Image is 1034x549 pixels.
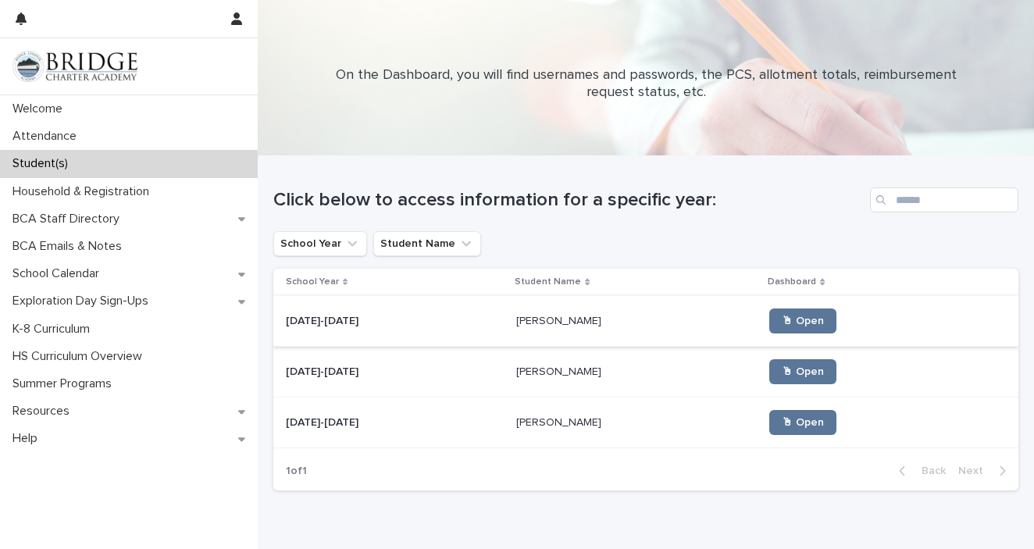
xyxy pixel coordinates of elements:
[273,189,864,212] h1: Click below to access information for a specific year:
[273,452,319,490] p: 1 of 1
[333,67,958,101] p: On the Dashboard, you will find usernames and passwords, the PCS, allotment totals, reimbursement...
[273,397,1018,448] tr: [DATE]-[DATE][DATE]-[DATE] [PERSON_NAME][PERSON_NAME] 🖱 Open
[782,417,824,428] span: 🖱 Open
[870,187,1018,212] input: Search
[286,362,362,379] p: [DATE]-[DATE]
[515,273,581,291] p: Student Name
[6,239,134,254] p: BCA Emails & Notes
[516,312,604,328] p: [PERSON_NAME]
[952,464,1018,478] button: Next
[273,231,367,256] button: School Year
[6,376,124,391] p: Summer Programs
[6,431,50,446] p: Help
[782,366,824,377] span: 🖱 Open
[6,322,102,337] p: K-8 Curriculum
[373,231,481,256] button: Student Name
[886,464,952,478] button: Back
[6,184,162,199] p: Household & Registration
[273,296,1018,347] tr: [DATE]-[DATE][DATE]-[DATE] [PERSON_NAME][PERSON_NAME] 🖱 Open
[782,315,824,326] span: 🖱 Open
[273,347,1018,397] tr: [DATE]-[DATE][DATE]-[DATE] [PERSON_NAME][PERSON_NAME] 🖱 Open
[768,273,816,291] p: Dashboard
[769,410,836,435] a: 🖱 Open
[6,294,161,308] p: Exploration Day Sign-Ups
[6,212,132,226] p: BCA Staff Directory
[6,404,82,419] p: Resources
[286,273,339,291] p: School Year
[769,308,836,333] a: 🖱 Open
[12,51,137,82] img: V1C1m3IdTEidaUdm9Hs0
[286,413,362,430] p: [DATE]-[DATE]
[6,102,75,116] p: Welcome
[6,156,80,171] p: Student(s)
[912,465,946,476] span: Back
[6,349,155,364] p: HS Curriculum Overview
[6,266,112,281] p: School Calendar
[516,413,604,430] p: [PERSON_NAME]
[958,465,993,476] span: Next
[286,312,362,328] p: [DATE]-[DATE]
[6,129,89,144] p: Attendance
[769,359,836,384] a: 🖱 Open
[516,362,604,379] p: [PERSON_NAME]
